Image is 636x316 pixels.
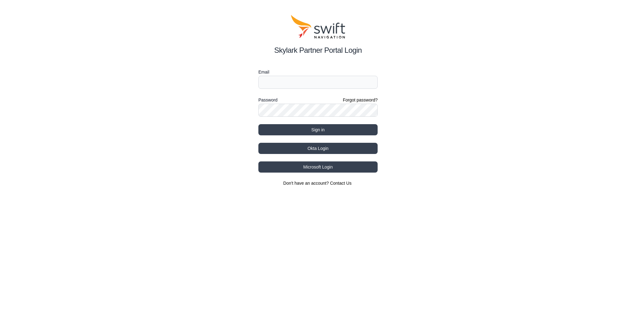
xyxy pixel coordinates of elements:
[258,124,378,135] button: Sign in
[258,96,277,104] label: Password
[258,143,378,154] button: Okta Login
[258,68,378,76] label: Email
[343,97,378,103] a: Forgot password?
[258,45,378,56] h2: Skylark Partner Portal Login
[330,181,352,186] a: Contact Us
[258,161,378,173] button: Microsoft Login
[258,180,378,186] section: Don't have an account?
